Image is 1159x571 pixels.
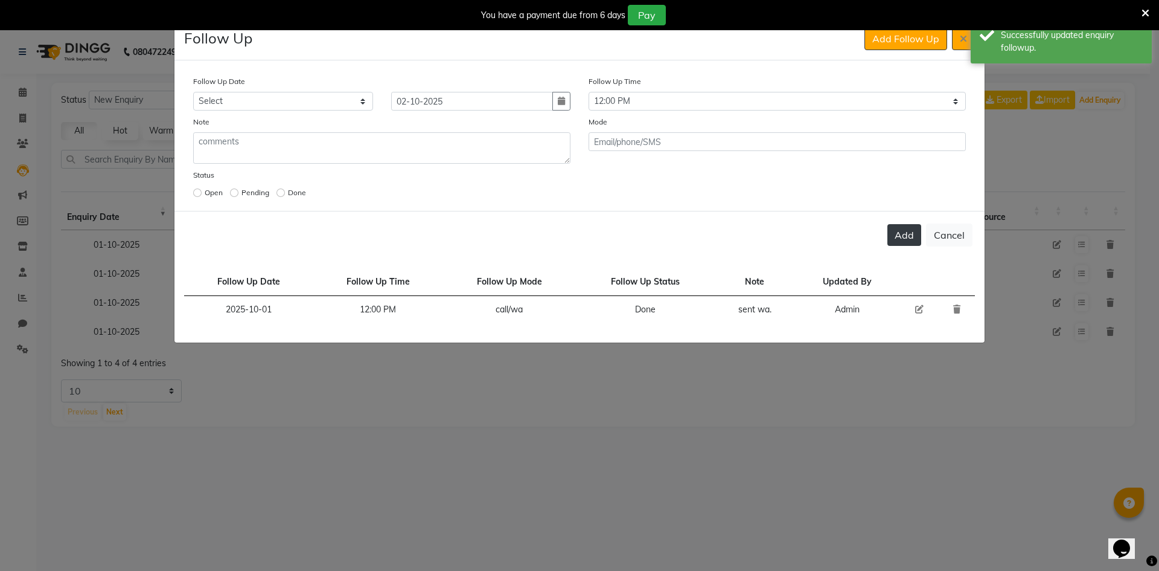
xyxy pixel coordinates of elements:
[794,268,900,296] td: Updated By
[313,268,443,296] td: Follow Up Time
[193,117,209,127] label: Note
[576,268,715,296] td: Follow Up Status
[205,187,223,198] label: Open
[589,132,966,151] input: Email/phone/SMS
[443,296,576,324] td: call/wa
[288,187,306,198] label: Done
[321,303,436,316] div: 12:00 PM
[481,9,625,22] div: You have a payment due from 6 days
[1001,29,1143,54] div: Successfully updated enquiry followup.
[191,303,306,316] div: 2025-10-01
[576,296,715,324] td: Done
[193,170,214,181] label: Status
[589,76,641,87] label: Follow Up Time
[184,268,313,296] td: Follow Up Date
[241,187,269,198] label: Pending
[715,296,794,324] td: sent wa.
[1108,523,1147,559] iframe: chat widget
[193,76,245,87] label: Follow Up Date
[589,117,607,127] label: Mode
[184,27,252,49] h4: Follow Up
[794,296,900,324] td: Admin
[887,224,921,246] button: Add
[715,268,794,296] td: Note
[443,268,576,296] td: Follow Up Mode
[628,5,666,25] button: Pay
[926,224,972,247] button: Cancel
[864,27,947,50] button: Add Follow Up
